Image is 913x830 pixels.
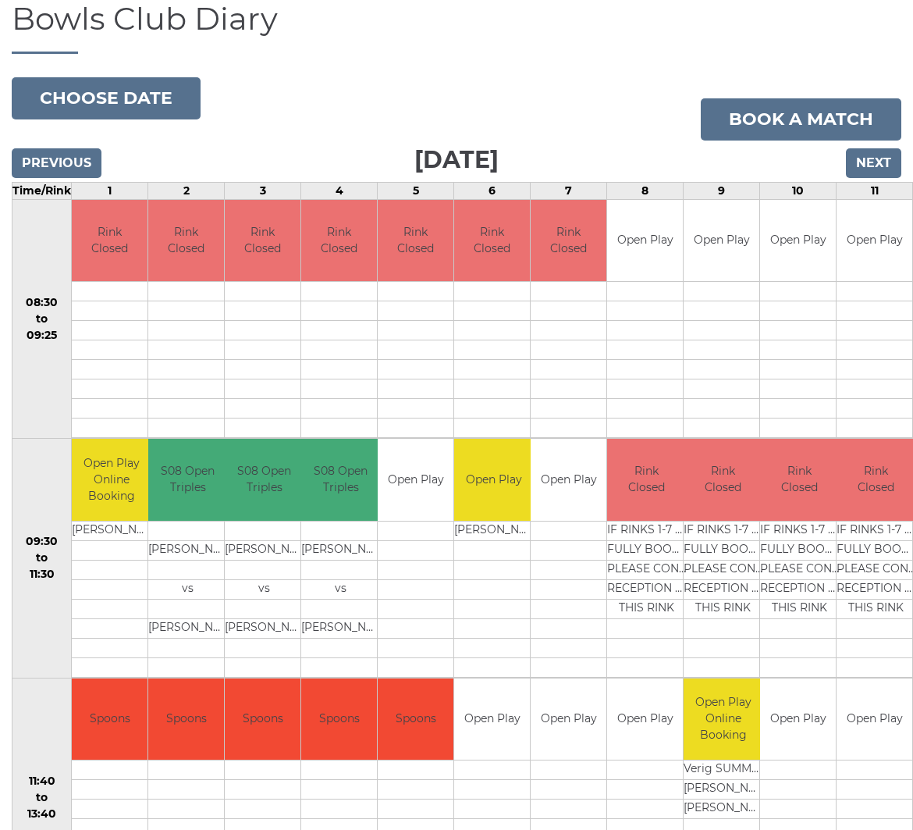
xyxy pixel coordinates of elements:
td: S08 Open Triples [148,439,227,521]
td: [PERSON_NAME] [225,540,304,560]
td: Rink Closed [684,439,762,521]
td: [PERSON_NAME] [301,618,380,638]
td: Open Play [378,439,453,521]
a: Book a match [701,98,901,141]
td: 1 [72,182,148,199]
td: Verig SUMMERFIELD [684,761,762,780]
td: 7 [531,182,607,199]
td: Spoons [378,679,453,761]
td: 08:30 to 09:25 [12,199,72,439]
td: vs [301,579,380,599]
td: Rink Closed [72,200,147,282]
td: 3 [225,182,301,199]
td: Open Play [531,439,606,521]
td: vs [148,579,227,599]
h1: Bowls Club Diary [12,2,901,54]
td: Open Play [454,679,530,761]
td: Rink Closed [301,200,377,282]
td: Spoons [225,679,300,761]
td: Rink Closed [225,200,300,282]
td: PLEASE CONTACT [607,560,686,579]
td: 4 [301,182,378,199]
td: Open Play [531,679,606,761]
td: Rink Closed [148,200,224,282]
td: Open Play [684,200,759,282]
td: vs [225,579,304,599]
td: 10 [760,182,837,199]
td: Open Play [760,679,836,761]
td: FULLY BOOKED [684,540,762,560]
td: Rink Closed [378,200,453,282]
td: THIS RINK [684,599,762,618]
td: [PERSON_NAME] [301,540,380,560]
td: Spoons [148,679,224,761]
td: [PERSON_NAME] [684,780,762,800]
td: FULLY BOOKED [607,540,686,560]
td: Open Play [607,679,683,761]
td: 8 [607,182,684,199]
td: Time/Rink [12,182,72,199]
td: 2 [148,182,225,199]
td: PLEASE CONTACT [760,560,839,579]
td: RECEPTION TO BOOK [684,579,762,599]
td: THIS RINK [760,599,839,618]
td: [PERSON_NAME] [684,800,762,819]
td: Rink Closed [760,439,839,521]
td: Rink Closed [531,200,606,282]
td: Open Play [837,679,912,761]
td: Open Play Online Booking [684,679,762,761]
td: 9 [684,182,760,199]
td: 11 [837,182,913,199]
td: [PERSON_NAME] [148,540,227,560]
td: 6 [454,182,531,199]
td: RECEPTION TO BOOK [607,579,686,599]
td: [PERSON_NAME] [454,521,533,540]
td: [PERSON_NAME] [225,618,304,638]
td: RECEPTION TO BOOK [760,579,839,599]
input: Previous [12,148,101,178]
td: IF RINKS 1-7 ARE [684,521,762,540]
td: S08 Open Triples [225,439,304,521]
td: Open Play [454,439,533,521]
td: Open Play [607,200,683,282]
input: Next [846,148,901,178]
td: IF RINKS 1-7 ARE [607,521,686,540]
td: 5 [378,182,454,199]
td: Rink Closed [454,200,530,282]
td: S08 Open Triples [301,439,380,521]
td: Rink Closed [607,439,686,521]
td: [PERSON_NAME] [72,521,151,540]
td: Spoons [72,679,147,761]
button: Choose date [12,77,201,119]
td: Open Play Online Booking [72,439,151,521]
td: FULLY BOOKED [760,540,839,560]
td: Open Play [837,200,912,282]
td: PLEASE CONTACT [684,560,762,579]
td: 09:30 to 11:30 [12,439,72,679]
td: IF RINKS 1-7 ARE [760,521,839,540]
td: Spoons [301,679,377,761]
td: THIS RINK [607,599,686,618]
td: [PERSON_NAME] [148,618,227,638]
td: Open Play [760,200,836,282]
